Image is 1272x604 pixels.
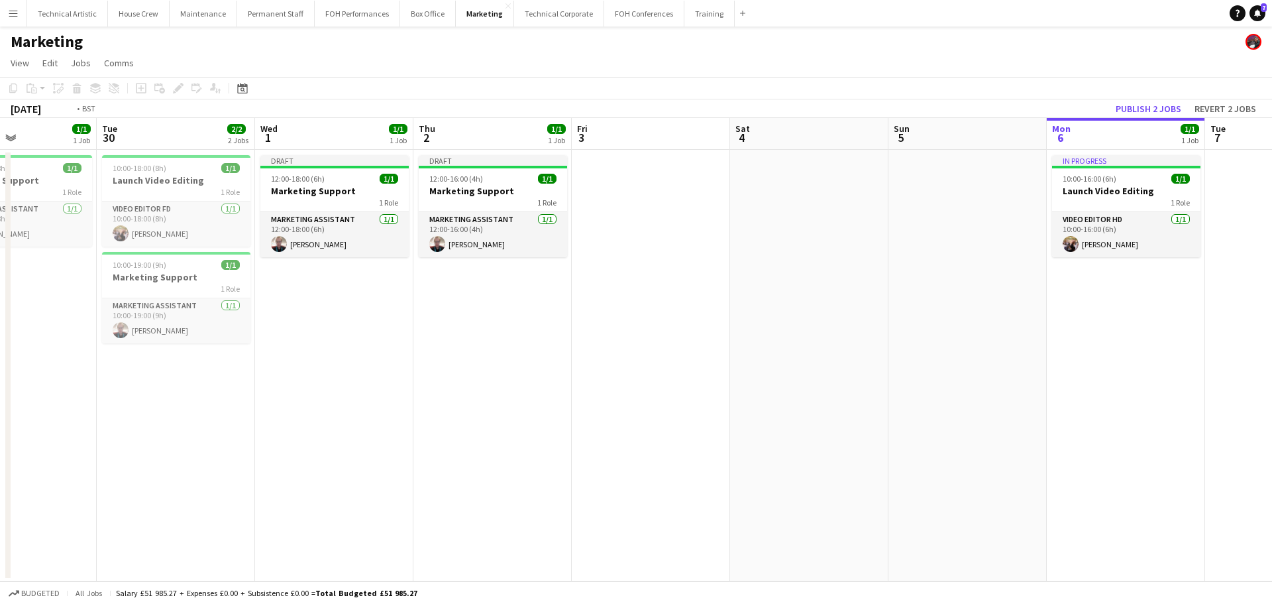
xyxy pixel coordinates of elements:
a: View [5,54,34,72]
button: Revert 2 jobs [1189,100,1261,117]
a: Jobs [66,54,96,72]
span: 7 [1261,3,1267,12]
div: Salary £51 985.27 + Expenses £0.00 + Subsistence £0.00 = [116,588,417,598]
a: Edit [37,54,63,72]
button: Permanent Staff [237,1,315,27]
app-user-avatar: Zubair PERM Dhalla [1245,34,1261,50]
a: Comms [99,54,139,72]
span: Edit [42,57,58,69]
button: FOH Conferences [604,1,684,27]
button: House Crew [108,1,170,27]
button: Box Office [400,1,456,27]
button: Training [684,1,735,27]
button: Technical Artistic [27,1,108,27]
span: Total Budgeted £51 985.27 [315,588,417,598]
span: All jobs [73,588,105,598]
button: Technical Corporate [514,1,604,27]
div: [DATE] [11,102,41,115]
span: View [11,57,29,69]
h1: Marketing [11,32,83,52]
a: 7 [1249,5,1265,21]
div: BST [82,103,95,113]
button: Publish 2 jobs [1110,100,1187,117]
span: Jobs [71,57,91,69]
span: Budgeted [21,589,60,598]
button: Maintenance [170,1,237,27]
span: Comms [104,57,134,69]
button: FOH Performances [315,1,400,27]
button: Budgeted [7,586,62,601]
button: Marketing [456,1,514,27]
